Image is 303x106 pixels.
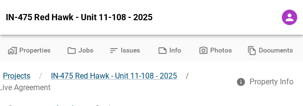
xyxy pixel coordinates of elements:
[51,71,177,80] span: IN-475 Red Hawk - Unit 11-108 - 2025
[6,13,152,22] span: IN-475 Red Hawk - Unit 11-108 - 2025
[230,73,301,91] button: Property Info
[186,71,189,81] span: /
[3,71,30,80] a: Projects
[250,77,293,87] span: Property Info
